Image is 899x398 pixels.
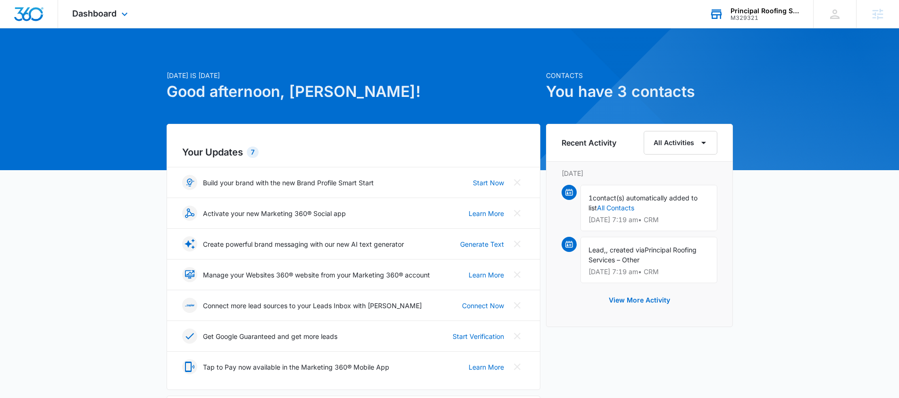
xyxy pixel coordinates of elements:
p: Contacts [546,70,733,80]
a: Learn More [469,208,504,218]
span: Lead, [588,246,606,254]
a: Start Now [473,178,504,188]
div: 7 [247,147,259,158]
button: View More Activity [599,289,680,311]
button: Close [510,236,525,251]
h1: Good afternoon, [PERSON_NAME]! [167,80,540,103]
div: account id [731,15,799,21]
button: Close [510,175,525,190]
p: Manage your Websites 360® website from your Marketing 360® account [203,270,430,280]
p: [DATE] [562,168,717,178]
button: Close [510,359,525,374]
span: , created via [606,246,645,254]
p: Connect more lead sources to your Leads Inbox with [PERSON_NAME] [203,301,422,311]
p: Activate your new Marketing 360® Social app [203,208,346,218]
h6: Recent Activity [562,137,616,148]
a: Generate Text [460,239,504,249]
button: Close [510,267,525,282]
p: Build your brand with the new Brand Profile Smart Start [203,178,374,188]
p: Create powerful brand messaging with our new AI text generator [203,239,404,249]
span: 1 [588,194,593,202]
a: All Contacts [597,204,634,212]
p: [DATE] is [DATE] [167,70,540,80]
a: Start Verification [453,331,504,341]
span: Dashboard [72,9,117,18]
a: Learn More [469,362,504,372]
p: Tap to Pay now available in the Marketing 360® Mobile App [203,362,389,372]
p: Get Google Guaranteed and get more leads [203,331,337,341]
button: Close [510,298,525,313]
a: Learn More [469,270,504,280]
p: [DATE] 7:19 am • CRM [588,216,709,223]
button: Close [510,206,525,221]
div: account name [731,7,799,15]
span: contact(s) automatically added to list [588,194,697,212]
button: All Activities [644,131,717,155]
p: [DATE] 7:19 am • CRM [588,268,709,275]
h2: Your Updates [182,145,525,159]
button: Close [510,329,525,344]
a: Connect Now [462,301,504,311]
h1: You have 3 contacts [546,80,733,103]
